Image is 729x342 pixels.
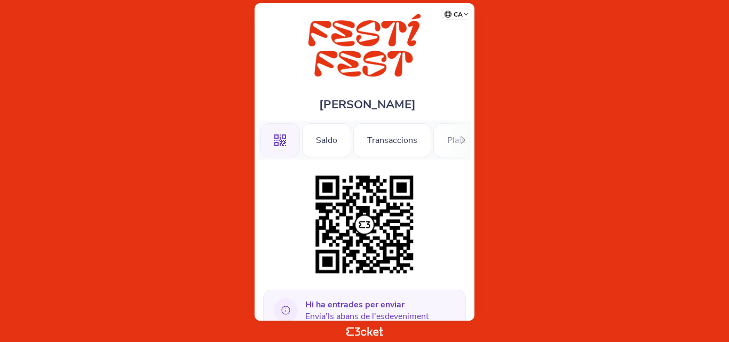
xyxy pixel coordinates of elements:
[302,133,351,145] a: Saldo
[319,97,416,113] span: [PERSON_NAME]
[353,123,431,157] div: Transaccions
[305,299,429,322] span: Envia'ls abans de l'esdeveniment
[278,14,451,81] img: FESTÍ FEST
[353,133,431,145] a: Transaccions
[305,299,405,311] b: Hi ha entrades per enviar
[433,123,480,157] div: Plats
[310,170,419,279] img: 3340cf607ff64171a08f08ab71f7f4ca.png
[433,133,480,145] a: Plats
[302,123,351,157] div: Saldo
